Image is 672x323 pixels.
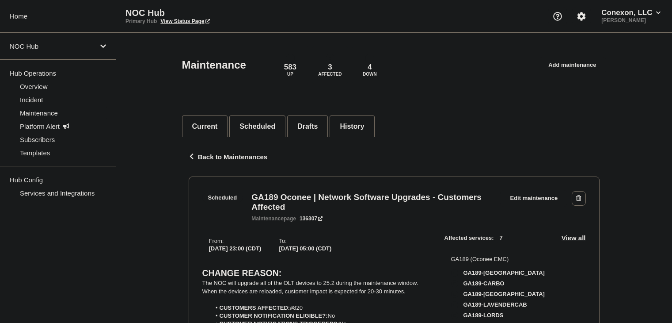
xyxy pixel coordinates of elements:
p: GA189 (Oconee EMC) [451,256,545,262]
span: 7 [494,233,509,243]
a: 136307 [300,215,323,222]
button: Back to Maintenances [189,153,268,161]
span: GA189-LAVENDERCAB [463,301,527,308]
strong: CUSTOMERS AFFECTED: [220,304,290,311]
span: GA189-CARBO [463,280,505,287]
p: Primary Hub [125,18,157,24]
button: View all [562,233,586,243]
p: Up [287,72,293,77]
p: [PERSON_NAME] [600,17,662,23]
span: Back to Maintenances [198,153,268,161]
a: Edit maintenance [500,190,567,207]
button: Conexon, LLC [600,8,662,17]
div: affected [451,312,458,319]
button: Support [548,7,567,26]
p: page [251,215,296,222]
strong: CUSTOMER NOTIFICATION ELIGIBLE?: [220,312,328,319]
li: #820 [211,304,430,312]
span: GA189-[GEOGRAPHIC_DATA] [463,269,545,277]
p: The NOC will upgrade all of the OLT devices to 25.2 during the maintenance window. [202,279,430,287]
span: Scheduled [202,192,243,203]
div: affected [451,269,458,277]
span: [DATE] 23:00 (CDT) [209,245,262,252]
p: NOC Hub [10,42,95,50]
p: Affected [318,72,342,77]
a: View Status Page [160,18,209,24]
span: Affected services: [444,233,513,243]
div: up [286,54,295,63]
p: When the devices are reloaded, customer impact is expected for 20-30 minutes. [202,288,430,296]
p: 4 [368,63,372,72]
button: Scheduled [239,123,275,131]
p: To : [279,238,331,244]
div: affected [451,280,458,287]
a: Add maintenance [539,57,606,73]
strong: CHANGE REASON: [202,268,282,278]
button: Drafts [297,123,318,131]
div: down [365,54,374,63]
p: 3 [328,63,332,72]
div: affected [451,291,458,298]
div: affected [451,301,458,308]
button: Account settings [572,7,591,26]
li: No [211,312,430,320]
span: maintenance [251,215,284,222]
button: Current [192,123,218,131]
p: 583 [284,63,296,72]
span: GA189-[GEOGRAPHIC_DATA] [463,291,545,298]
h1: Maintenance [182,59,246,71]
p: Down [363,72,377,77]
h3: GA189 Oconee | Network Software Upgrades - Customers Affected [251,192,491,212]
p: NOC Hub [125,8,302,18]
span: [DATE] 05:00 (CDT) [279,245,331,252]
div: affected [326,54,334,63]
button: History [340,123,364,131]
p: From : [209,238,262,244]
span: GA189-LORDS [463,312,504,319]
